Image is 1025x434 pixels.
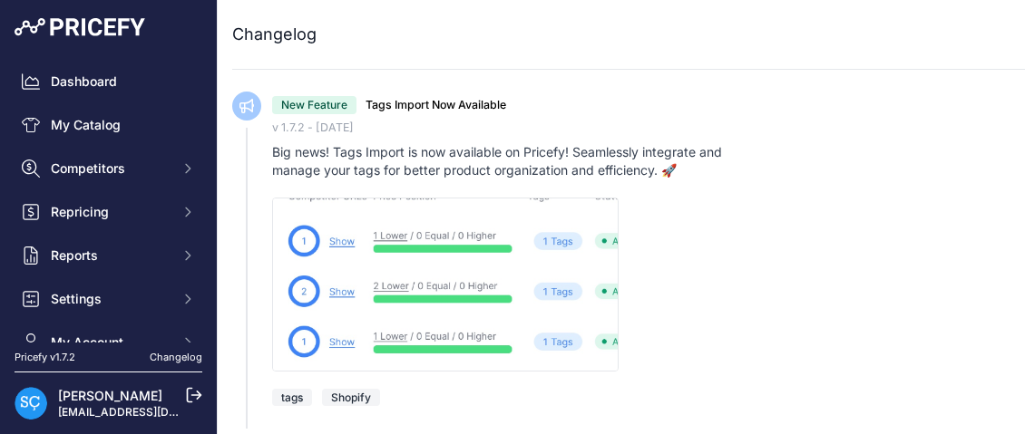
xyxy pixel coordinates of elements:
span: Competitors [51,159,170,178]
button: Reports [15,239,202,272]
span: Settings [51,290,170,308]
a: Dashboard [15,65,202,98]
a: My Catalog [15,109,202,141]
button: My Account [15,326,202,359]
div: Big news! Tags Import is now available on Pricefy! Seamlessly integrate and manage your tags for ... [272,143,737,179]
div: Pricefy v1.7.2 [15,350,75,365]
a: Changelog [150,351,202,363]
span: Shopify [322,389,380,406]
button: Competitors [15,152,202,185]
span: Reports [51,246,170,265]
a: [EMAIL_ADDRESS][DOMAIN_NAME] [58,405,248,419]
img: Pricefy Logo [15,18,145,36]
button: Repricing [15,196,202,228]
a: [PERSON_NAME] [58,388,162,403]
span: My Account [51,333,170,352]
span: Repricing [51,203,170,221]
div: New Feature [272,96,356,114]
span: tags [272,389,312,406]
h2: Changelog [232,22,317,47]
button: Settings [15,283,202,315]
h3: Tags Import Now Available [366,97,506,114]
